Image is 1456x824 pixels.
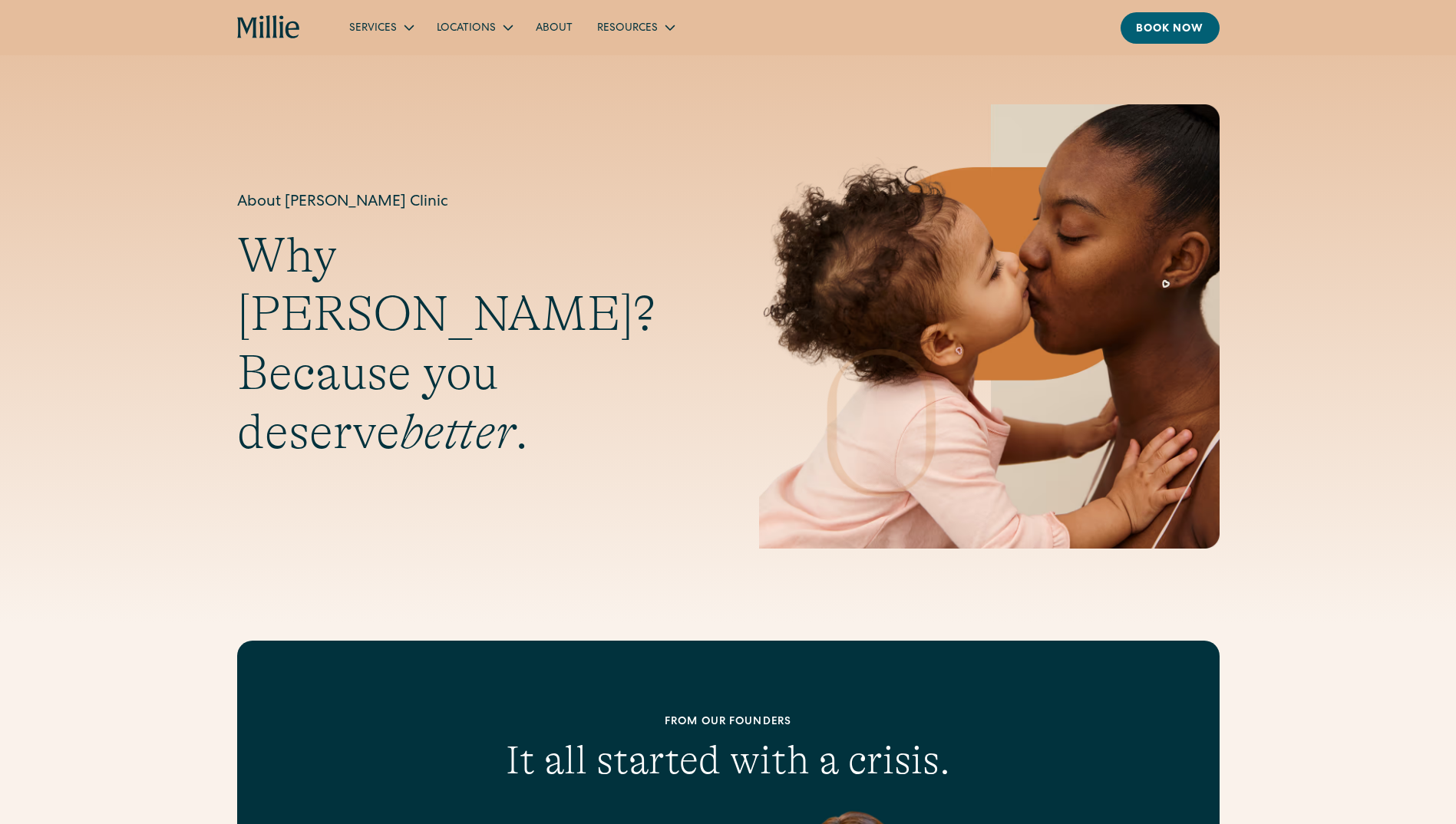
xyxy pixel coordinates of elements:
a: home [237,15,301,40]
h1: About [PERSON_NAME] Clinic [237,191,698,214]
a: About [523,15,585,40]
em: better [400,404,515,460]
div: Locations [437,21,496,37]
div: Locations [424,15,523,40]
div: Services [349,21,397,37]
div: From our founders [335,714,1121,730]
a: Book now [1121,12,1220,44]
div: Services [337,15,424,40]
h2: It all started with a crisis. [335,737,1121,784]
div: Book now [1136,21,1204,38]
div: Resources [597,21,658,37]
img: Mother and baby sharing a kiss, highlighting the emotional bond and nurturing care at the heart o... [759,104,1220,549]
h2: Why [PERSON_NAME]? Because you deserve . [237,226,698,462]
div: Resources [585,15,685,40]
